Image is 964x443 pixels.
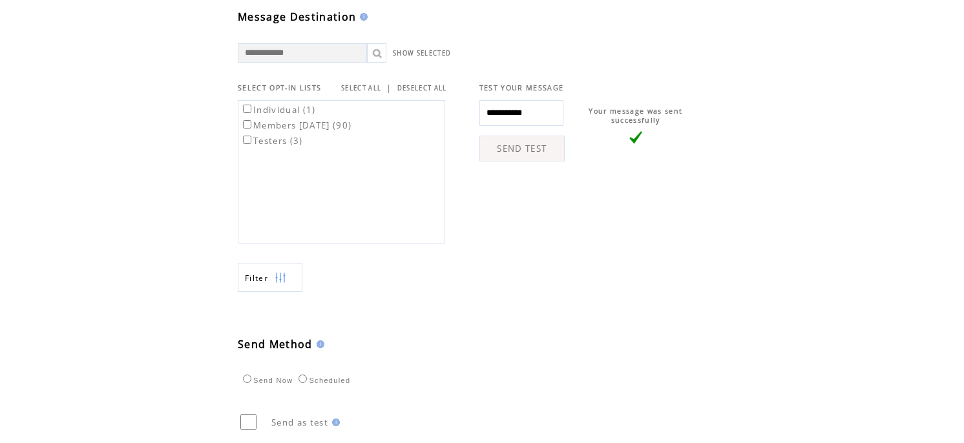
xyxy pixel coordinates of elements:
[238,263,302,292] a: Filter
[243,105,251,113] input: Individual (1)
[238,10,356,24] span: Message Destination
[238,83,321,92] span: SELECT OPT-IN LISTS
[245,273,268,283] span: Show filters
[479,136,565,161] a: SEND TEST
[397,84,447,92] a: DESELECT ALL
[240,376,293,384] label: Send Now
[356,13,368,21] img: help.gif
[240,104,316,116] label: Individual (1)
[243,120,251,129] input: Members [DATE] (90)
[240,135,303,147] label: Testers (3)
[238,337,313,351] span: Send Method
[341,84,381,92] a: SELECT ALL
[629,131,642,144] img: vLarge.png
[479,83,564,92] span: TEST YOUR MESSAGE
[328,418,340,426] img: help.gif
[240,119,351,131] label: Members [DATE] (90)
[299,375,307,383] input: Scheduled
[243,375,251,383] input: Send Now
[386,82,392,94] span: |
[393,49,451,57] a: SHOW SELECTED
[243,136,251,144] input: Testers (3)
[589,107,682,125] span: Your message was sent successfully
[275,263,286,293] img: filters.png
[271,417,328,428] span: Send as test
[295,376,350,384] label: Scheduled
[313,340,324,348] img: help.gif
